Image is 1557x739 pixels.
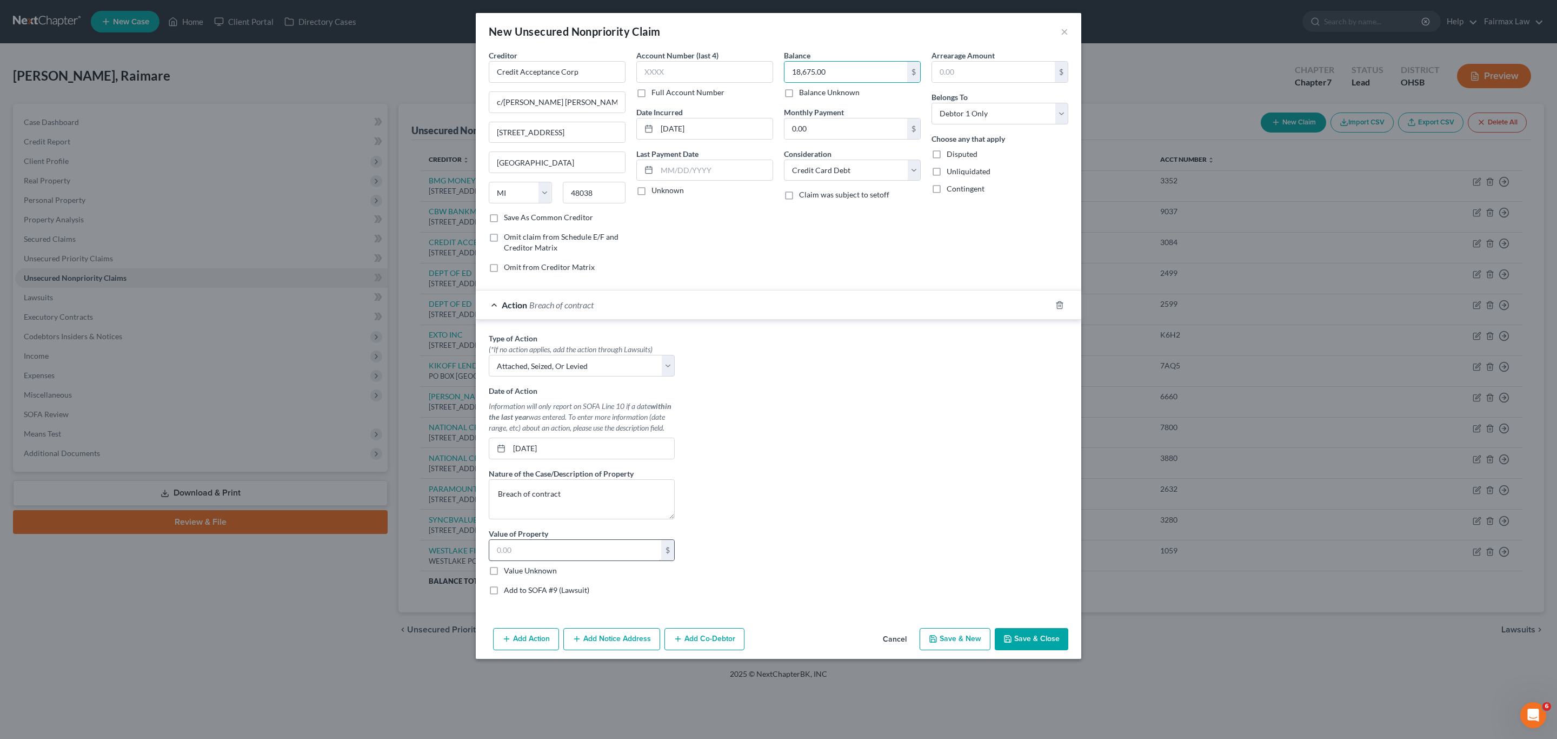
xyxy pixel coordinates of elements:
button: Add Co-Debtor [664,628,744,651]
span: 6 [1542,702,1551,711]
label: Consideration [784,148,831,160]
div: New Unsecured Nonpriority Claim [489,24,660,39]
input: MM/DD/YYYY [509,438,674,459]
button: Add Notice Address [563,628,660,651]
button: Add Action [493,628,559,651]
label: Balance Unknown [799,87,860,98]
button: × [1061,25,1068,38]
span: Breach of contract [529,300,594,310]
input: Enter zip... [563,182,626,203]
label: Nature of the Case/Description of Property [489,468,634,479]
span: Claim was subject to setoff [799,190,889,199]
div: $ [661,540,674,560]
button: Save & New [920,628,990,651]
span: Omit claim from Schedule E/F and Creditor Matrix [504,232,618,252]
label: Choose any that apply [931,133,1005,144]
button: Save & Close [995,628,1068,651]
label: Arrearage Amount [931,50,995,61]
label: Unknown [651,185,684,196]
button: Cancel [874,629,915,651]
input: Search creditor by name... [489,61,626,83]
iframe: Intercom live chat [1520,702,1546,728]
span: Disputed [947,149,977,159]
div: $ [907,62,920,82]
input: 0.00 [784,62,907,82]
span: Action [502,300,527,310]
input: Enter address... [489,92,625,113]
span: Unliquidated [947,167,990,176]
input: Enter city... [489,152,625,173]
label: Balance [784,50,810,61]
label: Add to SOFA #9 (Lawsuit) [504,585,589,596]
span: Belongs To [931,93,968,102]
div: Information will only report on SOFA Line 10 if a date was entered. To enter more information (da... [489,401,675,433]
label: Account Number (last 4) [636,50,718,61]
span: Type of Action [489,334,537,343]
input: XXXX [636,61,773,83]
input: MM/DD/YYYY [657,118,773,139]
input: MM/DD/YYYY [657,160,773,181]
label: Date of Action [489,385,537,397]
input: Apt, Suite, etc... [489,122,625,143]
label: Save As Common Creditor [504,212,593,223]
div: $ [1055,62,1068,82]
label: Full Account Number [651,87,724,98]
label: Value Unknown [504,565,557,576]
span: Contingent [947,184,984,193]
div: (*If no action applies, add the action through Lawsuits) [489,344,675,355]
label: Monthly Payment [784,107,844,118]
span: Creditor [489,51,517,60]
span: Omit from Creditor Matrix [504,262,595,272]
label: Date Incurred [636,107,683,118]
input: 0.00 [932,62,1055,82]
label: Last Payment Date [636,148,698,160]
input: 0.00 [489,540,661,560]
label: Value of Property [489,528,548,539]
div: $ [907,118,920,139]
input: 0.00 [784,118,907,139]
